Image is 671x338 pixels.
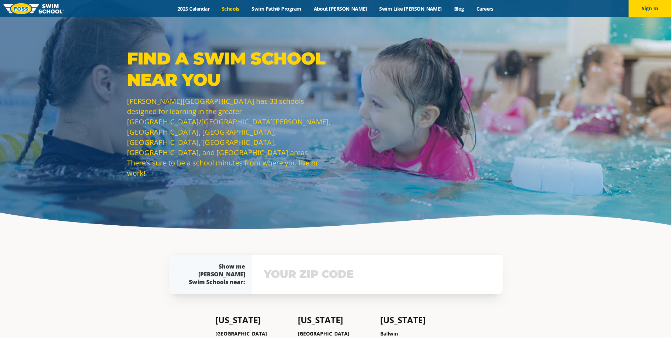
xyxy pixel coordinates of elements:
[172,5,216,12] a: 2025 Calendar
[127,96,332,178] p: [PERSON_NAME][GEOGRAPHIC_DATA] has 33 schools designed for learning in the greater [GEOGRAPHIC_DA...
[262,264,493,285] input: YOUR ZIP CODE
[245,5,307,12] a: Swim Path® Program
[380,330,398,337] a: Ballwin
[127,48,332,90] p: Find a Swim School Near You
[298,330,349,337] a: [GEOGRAPHIC_DATA]
[215,315,291,325] h4: [US_STATE]
[216,5,245,12] a: Schools
[307,5,373,12] a: About [PERSON_NAME]
[448,5,470,12] a: Blog
[183,263,245,286] div: Show me [PERSON_NAME] Swim Schools near:
[470,5,499,12] a: Careers
[373,5,448,12] a: Swim Like [PERSON_NAME]
[298,315,373,325] h4: [US_STATE]
[215,330,267,337] a: [GEOGRAPHIC_DATA]
[380,315,456,325] h4: [US_STATE]
[4,3,64,14] img: FOSS Swim School Logo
